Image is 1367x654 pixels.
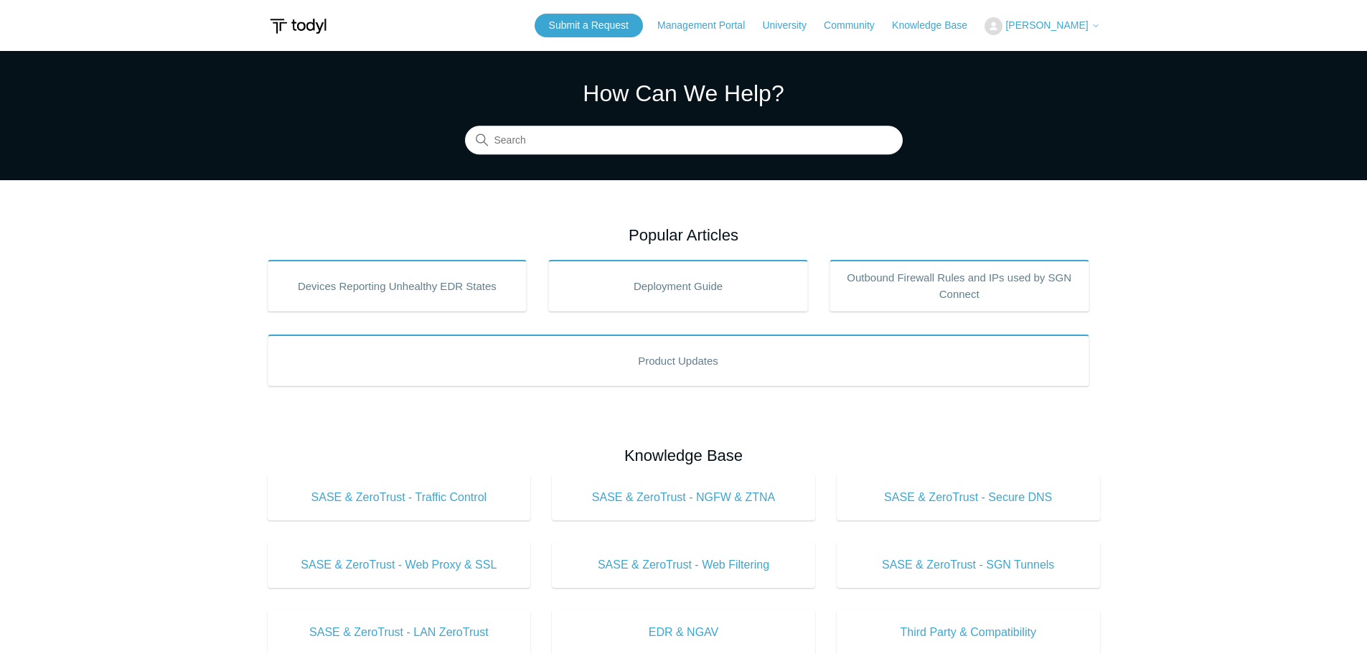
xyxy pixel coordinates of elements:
a: Outbound Firewall Rules and IPs used by SGN Connect [830,260,1089,312]
a: Community [824,18,889,33]
button: [PERSON_NAME] [985,17,1099,35]
a: Knowledge Base [892,18,982,33]
span: SASE & ZeroTrust - Web Proxy & SSL [289,556,509,574]
h2: Popular Articles [268,223,1100,247]
h2: Knowledge Base [268,444,1100,467]
h1: How Can We Help? [465,76,903,111]
a: Deployment Guide [548,260,808,312]
a: SASE & ZeroTrust - Web Proxy & SSL [268,542,531,588]
span: SASE & ZeroTrust - NGFW & ZTNA [573,489,794,506]
span: EDR & NGAV [573,624,794,641]
a: SASE & ZeroTrust - NGFW & ZTNA [552,475,815,520]
img: Todyl Support Center Help Center home page [268,13,329,39]
span: Third Party & Compatibility [858,624,1079,641]
a: Devices Reporting Unhealthy EDR States [268,260,527,312]
span: [PERSON_NAME] [1005,19,1088,31]
span: SASE & ZeroTrust - SGN Tunnels [858,556,1079,574]
a: SASE & ZeroTrust - Traffic Control [268,475,531,520]
a: University [762,18,820,33]
a: SASE & ZeroTrust - SGN Tunnels [837,542,1100,588]
a: SASE & ZeroTrust - Web Filtering [552,542,815,588]
a: Management Portal [657,18,759,33]
span: SASE & ZeroTrust - Web Filtering [573,556,794,574]
a: Submit a Request [535,14,643,37]
span: SASE & ZeroTrust - Traffic Control [289,489,509,506]
span: SASE & ZeroTrust - LAN ZeroTrust [289,624,509,641]
span: SASE & ZeroTrust - Secure DNS [858,489,1079,506]
input: Search [465,126,903,155]
a: SASE & ZeroTrust - Secure DNS [837,475,1100,520]
a: Product Updates [268,335,1089,386]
